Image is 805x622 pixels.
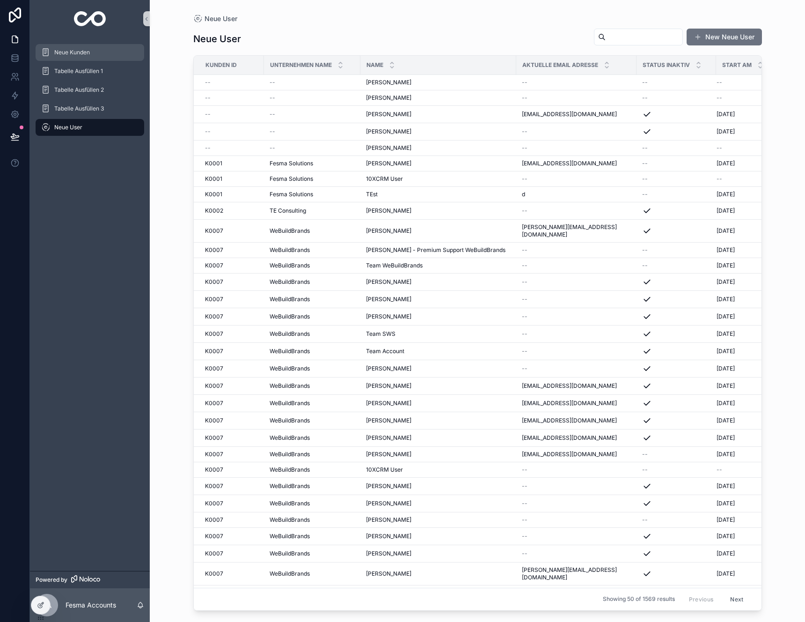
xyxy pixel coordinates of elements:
[717,330,780,338] a: [DATE]
[717,348,735,355] span: [DATE]
[717,111,735,118] span: [DATE]
[717,128,735,135] span: [DATE]
[642,466,710,474] a: --
[717,144,722,152] span: --
[366,434,411,442] span: [PERSON_NAME]
[717,94,780,102] a: --
[205,516,223,524] span: K0007
[270,313,310,320] span: WeBuildBrands
[366,382,411,390] span: [PERSON_NAME]
[54,67,103,75] span: Tabelle Ausfüllen 1
[270,191,355,198] a: Fesma Solutions
[522,94,527,102] span: --
[717,246,780,254] a: [DATE]
[717,434,735,442] span: [DATE]
[687,29,762,45] a: New Neue User
[366,500,411,507] span: [PERSON_NAME]
[36,100,144,117] a: Tabelle Ausfüllen 3
[205,296,258,303] a: K0007
[366,262,511,269] a: Team WeBuildBrands
[522,330,631,338] a: --
[205,227,223,235] span: K0007
[522,417,617,424] span: [EMAIL_ADDRESS][DOMAIN_NAME]
[366,191,511,198] a: TEst
[717,79,722,86] span: --
[366,348,511,355] a: Team Account
[522,175,631,183] a: --
[522,451,631,458] a: [EMAIL_ADDRESS][DOMAIN_NAME]
[642,79,648,86] span: --
[205,160,222,167] span: K0001
[717,466,780,474] a: --
[522,417,631,424] a: [EMAIL_ADDRESS][DOMAIN_NAME]
[270,482,310,490] span: WeBuildBrands
[522,278,631,286] a: --
[270,246,310,254] span: WeBuildBrands
[717,79,780,86] a: --
[205,246,223,254] span: K0007
[205,313,258,320] a: K0007
[717,313,780,320] a: [DATE]
[205,79,258,86] a: --
[366,296,511,303] a: [PERSON_NAME]
[366,451,411,458] span: [PERSON_NAME]
[205,365,258,372] a: K0007
[270,111,355,118] a: --
[54,49,90,56] span: Neue Kunden
[522,348,527,355] span: --
[205,382,258,390] a: K0007
[205,466,223,474] span: K0007
[522,382,617,390] span: [EMAIL_ADDRESS][DOMAIN_NAME]
[205,451,223,458] span: K0007
[366,128,511,135] a: [PERSON_NAME]
[270,227,310,235] span: WeBuildBrands
[270,144,275,152] span: --
[642,94,648,102] span: --
[270,128,355,135] a: --
[270,296,355,303] a: WeBuildBrands
[522,500,631,507] a: --
[205,348,223,355] span: K0007
[366,207,511,215] a: [PERSON_NAME]
[717,278,735,286] span: [DATE]
[522,175,527,183] span: --
[205,330,258,338] a: K0007
[366,313,511,320] a: [PERSON_NAME]
[366,278,411,286] span: [PERSON_NAME]
[205,128,258,135] a: --
[270,330,310,338] span: WeBuildBrands
[205,94,211,102] span: --
[366,128,411,135] span: [PERSON_NAME]
[642,160,648,167] span: --
[205,14,237,23] span: Neue User
[205,207,223,215] span: K0002
[717,94,722,102] span: --
[522,191,631,198] a: d
[717,191,735,198] span: [DATE]
[717,207,780,215] a: [DATE]
[522,500,527,507] span: --
[205,262,223,269] span: K0007
[717,160,780,167] a: [DATE]
[366,278,511,286] a: [PERSON_NAME]
[205,313,223,320] span: K0007
[205,466,258,474] a: K0007
[717,434,780,442] a: [DATE]
[522,278,527,286] span: --
[717,313,735,320] span: [DATE]
[522,79,631,86] a: --
[717,365,735,372] span: [DATE]
[366,191,378,198] span: TEst
[270,278,355,286] a: WeBuildBrands
[270,365,355,372] a: WeBuildBrands
[522,313,527,320] span: --
[522,94,631,102] a: --
[717,278,780,286] a: [DATE]
[717,417,780,424] a: [DATE]
[642,175,710,183] a: --
[270,365,310,372] span: WeBuildBrands
[717,296,735,303] span: [DATE]
[270,434,355,442] a: WeBuildBrands
[642,144,648,152] span: --
[366,94,511,102] a: [PERSON_NAME]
